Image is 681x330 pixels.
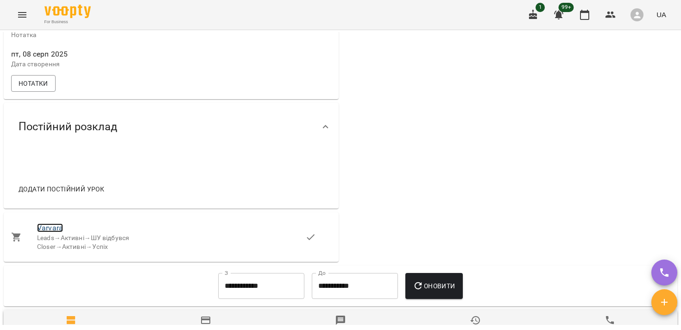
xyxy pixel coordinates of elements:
[656,10,666,19] span: UA
[413,280,455,292] span: Оновити
[44,19,91,25] span: For Business
[86,243,92,250] span: →
[56,243,62,250] span: →
[44,5,91,18] img: Voopty Logo
[536,3,545,12] span: 1
[405,273,462,299] button: Оновити
[19,120,117,134] span: Постійний розклад
[19,184,104,195] span: Додати постійний урок
[19,78,48,89] span: Нотатки
[653,6,670,23] button: UA
[15,181,108,197] button: Додати постійний урок
[11,49,170,60] span: пт, 08 серп 2025
[11,60,170,69] p: Дата створення
[4,103,339,151] div: Постійний розклад
[559,3,574,12] span: 99+
[11,4,33,26] button: Menu
[11,31,170,40] p: Нотатка
[84,234,91,241] span: →
[37,223,63,232] a: Varvara
[37,242,305,252] div: Closer Активні Успіх
[37,234,305,243] div: Leads Активні ШУ відбувся
[11,75,56,92] button: Нотатки
[54,234,61,241] span: →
